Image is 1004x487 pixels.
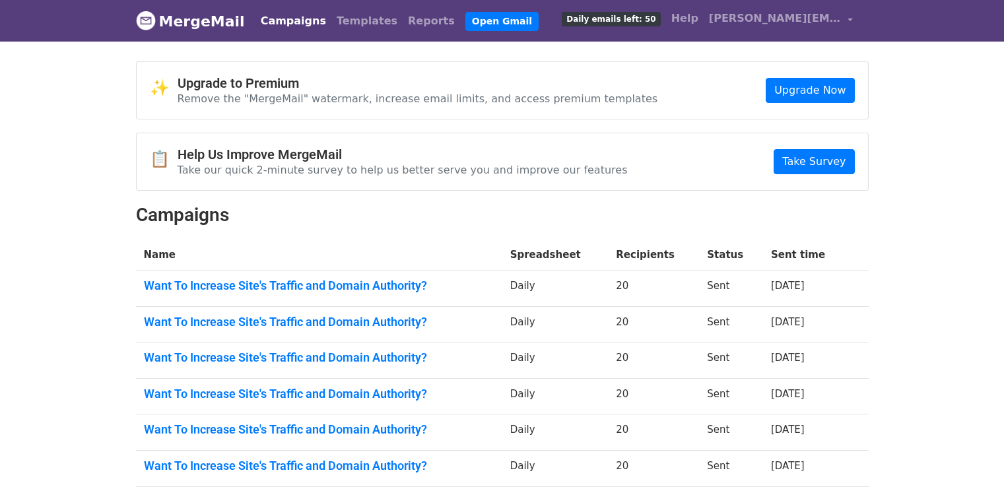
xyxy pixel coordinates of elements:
[465,12,539,31] a: Open Gmail
[150,150,178,169] span: 📋
[608,342,699,379] td: 20
[608,306,699,342] td: 20
[502,271,609,307] td: Daily
[150,79,178,98] span: ✨
[136,7,245,35] a: MergeMail
[178,75,658,91] h4: Upgrade to Premium
[331,8,403,34] a: Templates
[144,387,494,401] a: Want To Increase Site's Traffic and Domain Authority?
[136,240,502,271] th: Name
[704,5,858,36] a: [PERSON_NAME][EMAIL_ADDRESS][DOMAIN_NAME]
[178,163,628,177] p: Take our quick 2-minute survey to help us better serve you and improve our features
[608,240,699,271] th: Recipients
[178,92,658,106] p: Remove the "MergeMail" watermark, increase email limits, and access premium templates
[144,315,494,329] a: Want To Increase Site's Traffic and Domain Authority?
[608,378,699,414] td: 20
[771,280,805,292] a: [DATE]
[178,146,628,162] h4: Help Us Improve MergeMail
[144,422,494,437] a: Want To Increase Site's Traffic and Domain Authority?
[699,271,763,307] td: Sent
[502,414,609,451] td: Daily
[502,451,609,487] td: Daily
[144,278,494,293] a: Want To Increase Site's Traffic and Domain Authority?
[136,204,869,226] h2: Campaigns
[699,240,763,271] th: Status
[771,460,805,472] a: [DATE]
[771,352,805,364] a: [DATE]
[144,350,494,365] a: Want To Increase Site's Traffic and Domain Authority?
[608,414,699,451] td: 20
[144,459,494,473] a: Want To Increase Site's Traffic and Domain Authority?
[608,271,699,307] td: 20
[136,11,156,30] img: MergeMail logo
[562,12,660,26] span: Daily emails left: 50
[699,306,763,342] td: Sent
[771,316,805,328] a: [DATE]
[699,378,763,414] td: Sent
[699,414,763,451] td: Sent
[666,5,704,32] a: Help
[502,342,609,379] td: Daily
[771,388,805,400] a: [DATE]
[556,5,665,32] a: Daily emails left: 50
[403,8,460,34] a: Reports
[763,240,849,271] th: Sent time
[766,78,854,103] a: Upgrade Now
[699,451,763,487] td: Sent
[502,378,609,414] td: Daily
[502,306,609,342] td: Daily
[502,240,609,271] th: Spreadsheet
[255,8,331,34] a: Campaigns
[608,451,699,487] td: 20
[699,342,763,379] td: Sent
[774,149,854,174] a: Take Survey
[709,11,841,26] span: [PERSON_NAME][EMAIL_ADDRESS][DOMAIN_NAME]
[771,424,805,436] a: [DATE]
